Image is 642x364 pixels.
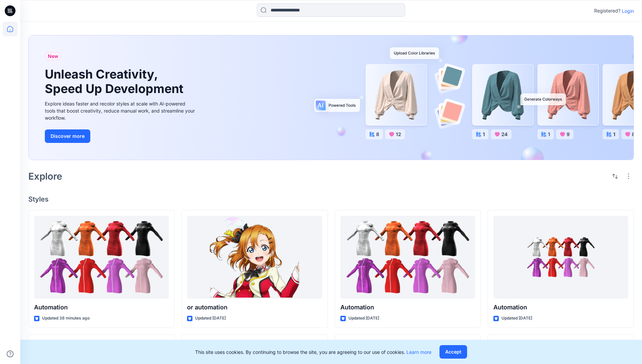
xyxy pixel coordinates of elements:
[348,315,379,322] p: Updated [DATE]
[187,303,322,312] p: or automation
[28,171,62,182] h2: Explore
[340,216,475,299] a: Automation
[195,348,431,356] p: This site uses cookies. By continuing to browse the site, you are agreeing to our use of cookies.
[45,67,186,96] h1: Unleash Creativity, Speed Up Development
[34,303,169,312] p: Automation
[45,100,196,121] div: Explore ideas faster and recolor styles at scale with AI-powered tools that boost creativity, red...
[594,7,620,15] p: Registered?
[439,345,467,359] button: Accept
[45,129,196,143] a: Discover more
[42,315,90,322] p: Updated 38 minutes ago
[493,216,628,299] a: Automation
[406,349,431,355] a: Learn more
[622,7,634,14] p: Login
[187,216,322,299] a: or automation
[195,315,226,322] p: Updated [DATE]
[28,195,634,203] h4: Styles
[48,52,58,60] span: New
[45,129,90,143] button: Discover more
[340,303,475,312] p: Automation
[34,216,169,299] a: Automation
[501,315,532,322] p: Updated [DATE]
[493,303,628,312] p: Automation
